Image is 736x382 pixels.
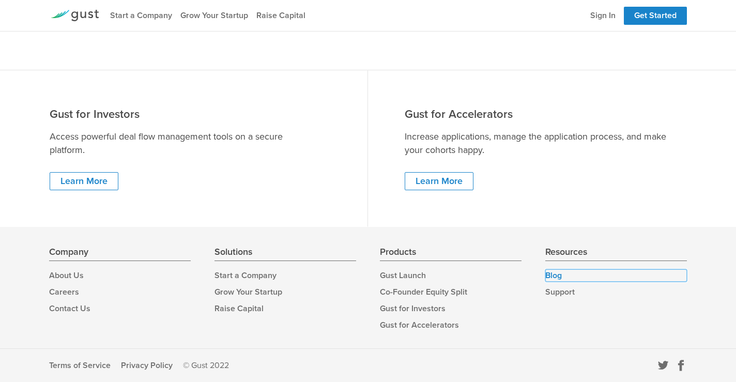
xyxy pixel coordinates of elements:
[380,302,522,315] a: Gust for Investors
[49,359,111,372] a: Terms of Service
[380,269,522,282] a: Gust Launch
[545,286,687,298] a: Support
[214,302,356,315] a: Raise Capital
[106,6,176,25] a: Start a Company
[380,286,522,298] a: Co-Founder Equity Split
[49,269,191,282] a: About Us
[252,6,310,25] a: Raise Capital
[176,6,252,25] a: Grow Your Startup
[405,172,473,190] a: Learn More
[214,269,356,282] a: Start a Company
[121,359,173,372] a: Privacy Policy
[405,107,686,122] h3: Gust for Accelerators
[380,319,522,331] a: Gust for Accelerators
[214,245,356,261] h4: Solutions
[634,10,677,21] a: Get Started
[214,286,356,298] a: Grow Your Startup
[545,269,687,282] a: Blog
[49,5,106,26] a: Gust
[380,245,522,261] h4: Products
[50,172,118,190] a: Learn More
[545,245,687,261] h4: Resources
[586,6,620,25] a: Sign In
[49,245,191,261] h4: Company
[49,286,191,298] a: Careers
[49,302,191,315] a: Contact Us
[405,122,673,172] p: Increase applications, manage the application process, and make your cohorts happy.
[183,359,229,372] span: © Gust 2022
[50,122,318,172] p: Access powerful deal flow management tools on a secure platform.
[50,107,356,122] h3: Gust for Investors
